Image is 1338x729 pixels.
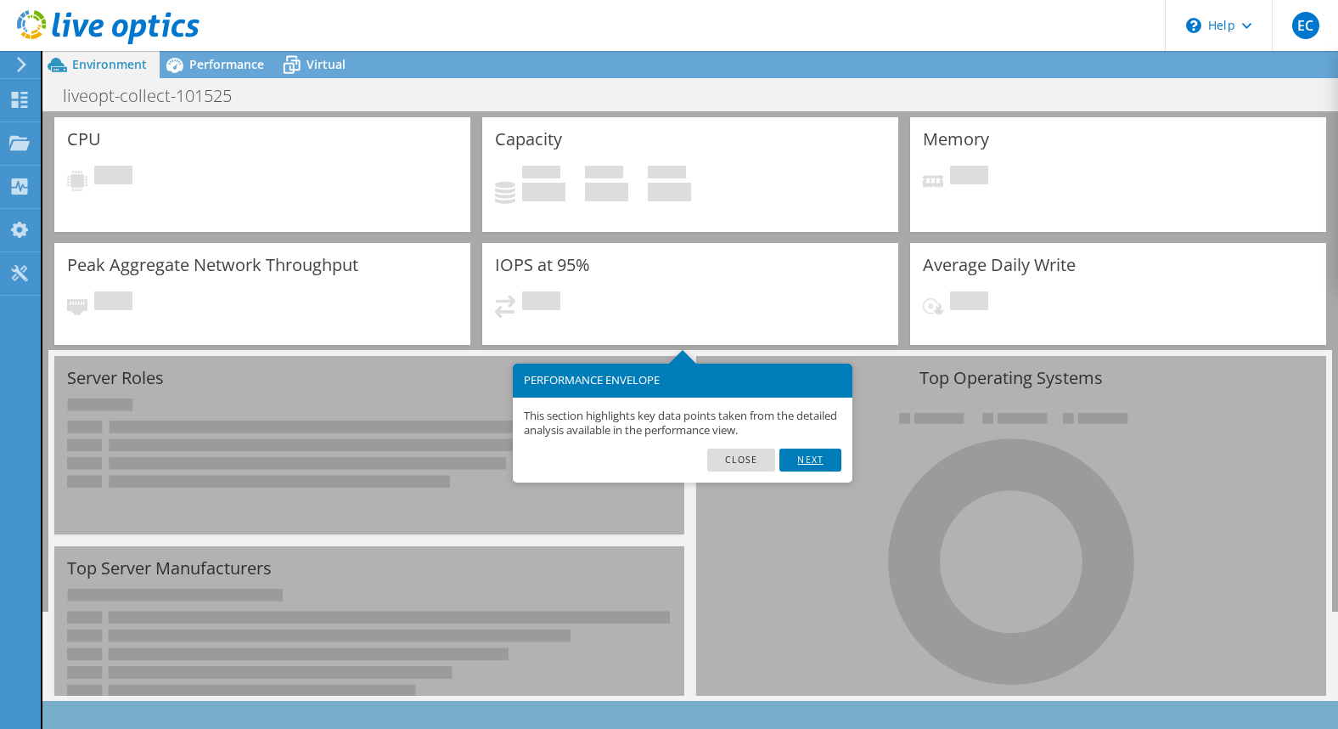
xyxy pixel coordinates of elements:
[522,291,560,314] span: Pending
[94,166,132,189] span: Pending
[585,166,623,183] span: Free
[648,183,691,201] h4: 0 GiB
[707,449,776,471] a: Close
[72,56,147,72] span: Environment
[950,166,988,189] span: Pending
[94,291,132,314] span: Pending
[950,291,988,314] span: Pending
[306,56,346,72] span: Virtual
[1292,12,1319,39] span: EC
[1186,18,1201,33] svg: \n
[648,166,686,183] span: Total
[524,409,841,438] p: This section highlights key data points taken from the detailed analysis available in the perform...
[522,183,565,201] h4: 0 GiB
[524,375,841,386] h3: PERFORMANCE ENVELOPE
[779,449,840,471] a: Next
[189,56,264,72] span: Performance
[55,87,258,105] h1: liveopt-collect-101525
[522,166,560,183] span: Used
[585,183,628,201] h4: 0 GiB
